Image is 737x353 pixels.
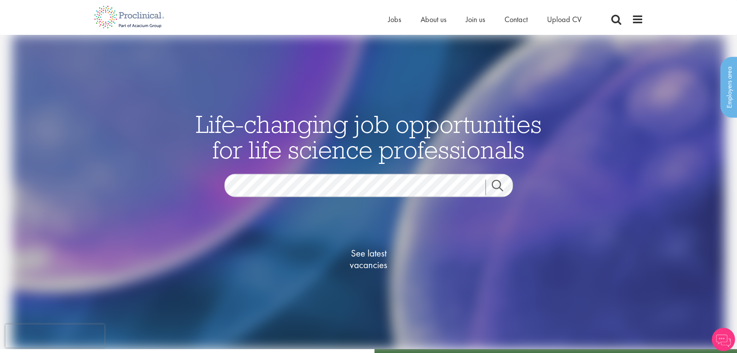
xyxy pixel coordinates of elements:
[504,14,528,24] a: Contact
[421,14,446,24] a: About us
[712,328,735,351] img: Chatbot
[196,108,542,165] span: Life-changing job opportunities for life science professionals
[547,14,581,24] a: Upload CV
[388,14,401,24] a: Jobs
[486,180,519,195] a: Job search submit button
[330,248,407,271] span: See latest vacancies
[5,324,104,348] iframe: reCAPTCHA
[12,35,725,349] img: candidate home
[466,14,485,24] a: Join us
[330,217,407,302] a: See latestvacancies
